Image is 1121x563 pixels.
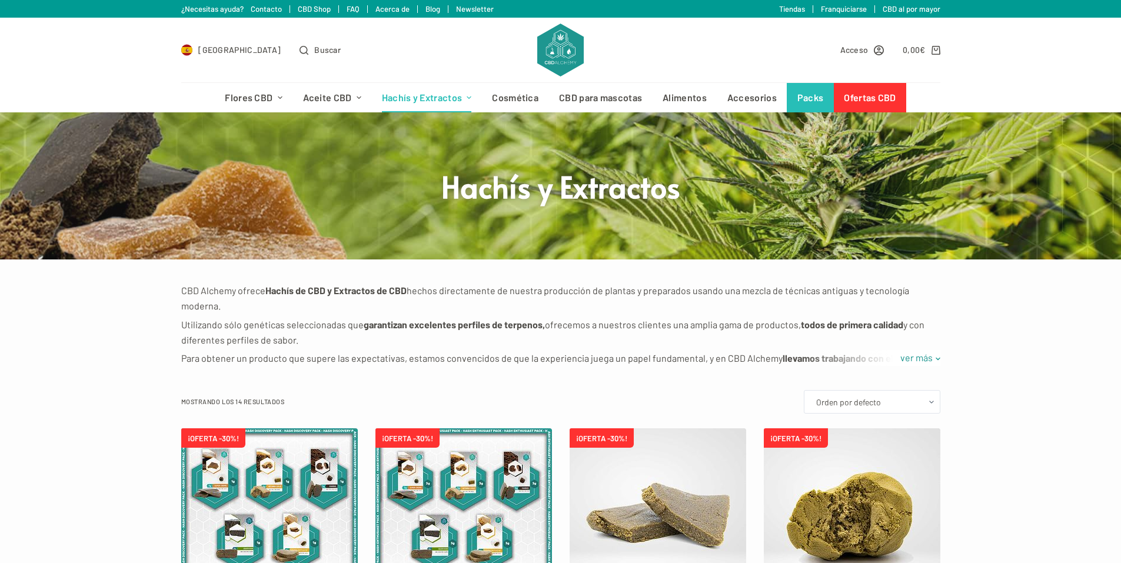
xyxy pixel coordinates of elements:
a: Carro de compra [903,43,940,56]
p: CBD Alchemy ofrece hechos directamente de nuestra producción de plantas y preparados usando una m... [181,283,940,314]
a: Select Country [181,43,281,56]
a: FAQ [347,4,360,14]
a: Alimentos [653,83,717,112]
img: ES Flag [181,44,193,56]
span: Buscar [314,43,341,56]
a: Blog [425,4,440,14]
a: Packs [787,83,834,112]
a: Accesorios [717,83,787,112]
a: Acceso [840,43,884,56]
span: ¡OFERTA -30%! [375,428,440,448]
strong: garantizan excelentes perfiles de terpenos, [364,319,545,330]
span: € [920,45,925,55]
select: Pedido de la tienda [804,390,940,414]
img: CBD Alchemy [537,24,583,76]
a: Acerca de [375,4,410,14]
nav: Menú de cabecera [215,83,906,112]
a: Newsletter [456,4,494,14]
span: ¡OFERTA -30%! [764,428,828,448]
a: Cosmética [482,83,549,112]
span: ¡OFERTA -30%! [181,428,245,448]
button: Abrir formulario de búsqueda [300,43,341,56]
p: Para obtener un producto que supere las expectativas, estamos convencidos de que la experiencia j... [181,351,940,382]
span: [GEOGRAPHIC_DATA] [198,43,281,56]
a: CBD al por mayor [883,4,940,14]
a: ¿Necesitas ayuda? Contacto [181,4,282,14]
bdi: 0,00 [903,45,926,55]
a: Franquiciarse [821,4,867,14]
a: CBD Shop [298,4,331,14]
strong: todos de primera calidad [801,319,903,330]
a: Aceite CBD [292,83,371,112]
p: Mostrando los 14 resultados [181,397,285,407]
strong: Hachís de CBD y Extractos de CBD [265,285,407,296]
a: CBD para mascotas [549,83,653,112]
a: Hachís y Extractos [371,83,482,112]
h1: Hachís y Extractos [340,167,781,205]
a: ver más [893,350,940,365]
span: ¡OFERTA -30%! [570,428,634,448]
a: Flores CBD [215,83,292,112]
a: Ofertas CBD [834,83,906,112]
span: Acceso [840,43,869,56]
a: Tiendas [779,4,805,14]
p: Utilizando sólo genéticas seleccionadas que ofrecemos a nuestros clientes una amplia gama de prod... [181,317,940,348]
